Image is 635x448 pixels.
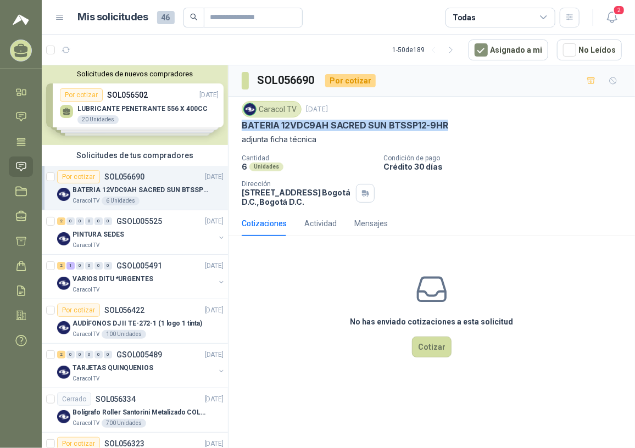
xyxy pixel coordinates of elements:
p: PINTURA SEDES [73,229,124,240]
img: Logo peakr [13,13,29,26]
div: 1 - 50 de 189 [392,41,460,59]
div: Caracol TV [242,101,302,117]
button: Asignado a mi [469,40,548,60]
p: BATERIA 12VDC9AH SACRED SUN BTSSP12-9HR [242,120,448,131]
a: Por cotizarSOL056690[DATE] Company LogoBATERIA 12VDC9AH SACRED SUN BTSSP12-9HRCaracol TV6 Unidades [42,166,228,210]
p: Dirección [242,180,352,188]
p: GSOL005525 [116,217,162,225]
p: GSOL005491 [116,262,162,270]
p: [DATE] [205,172,224,182]
a: Por cotizarSOL056422[DATE] Company LogoAUDÍFONOS DJ II TE-272-1 (1 logo 1 tinta)Caracol TV100 Uni... [42,299,228,344]
div: 0 [66,351,75,359]
div: 2 [57,217,65,225]
p: Caracol TV [73,419,99,428]
a: CerradoSOL056334[DATE] Company LogoBolígrafo Roller Santorini Metalizado COLOR MORADO 1logoCaraco... [42,388,228,433]
a: 2 0 0 0 0 0 GSOL005525[DATE] Company LogoPINTURA SEDESCaracol TV [57,215,226,250]
p: [DATE] [205,350,224,360]
div: 100 Unidades [102,330,146,339]
div: 0 [104,351,112,359]
p: [DATE] [306,104,328,115]
div: Cotizaciones [242,217,287,229]
p: Caracol TV [73,241,99,250]
div: 0 [104,217,112,225]
div: 0 [76,351,84,359]
p: 6 [242,162,247,171]
div: 2 [57,351,65,359]
div: 0 [76,217,84,225]
p: Caracol TV [73,285,99,294]
button: Solicitudes de nuevos compradores [46,70,224,78]
div: Solicitudes de tus compradores [42,145,228,166]
p: Caracol TV [73,197,99,205]
p: [DATE] [205,305,224,316]
div: Por cotizar [57,170,100,183]
div: 0 [76,262,84,270]
img: Company Logo [57,232,70,245]
p: SOL056422 [104,306,144,314]
img: Company Logo [57,277,70,290]
h3: No has enviado cotizaciones a esta solicitud [350,316,514,328]
span: search [190,13,198,21]
button: 2 [602,8,622,27]
div: 700 Unidades [102,419,146,428]
p: SOL056323 [104,440,144,447]
div: 0 [94,217,103,225]
p: [STREET_ADDRESS] Bogotá D.C. , Bogotá D.C. [242,188,352,206]
p: AUDÍFONOS DJ II TE-272-1 (1 logo 1 tinta) [73,318,202,329]
div: Por cotizar [325,74,376,87]
div: 0 [66,217,75,225]
img: Company Logo [57,410,70,423]
p: TARJETAS QUINQUENIOS [73,363,153,373]
p: VARIOS DITU *URGENTES [73,274,153,284]
button: No Leídos [557,40,622,60]
p: SOL056690 [104,173,144,181]
h3: SOL056690 [258,72,316,89]
p: BATERIA 12VDC9AH SACRED SUN BTSSP12-9HR [73,185,209,195]
p: [DATE] [205,216,224,227]
div: Todas [453,12,476,24]
p: [DATE] [205,394,224,405]
a: 2 1 0 0 0 0 GSOL005491[DATE] Company LogoVARIOS DITU *URGENTESCaracol TV [57,259,226,294]
p: Crédito 30 días [383,162,631,171]
img: Company Logo [57,188,70,201]
div: Unidades [249,163,283,171]
h1: Mis solicitudes [78,9,148,25]
p: adjunta ficha técnica [242,133,622,145]
img: Company Logo [244,103,256,115]
p: Caracol TV [73,330,99,339]
div: Por cotizar [57,304,100,317]
p: [DATE] [205,261,224,271]
div: Solicitudes de nuevos compradoresPor cotizarSOL056502[DATE] LUBRICANTE PENETRANTE 556 X 400CC20 U... [42,65,228,145]
p: Cantidad [242,154,375,162]
div: 0 [94,351,103,359]
span: 46 [157,11,175,24]
button: Cotizar [412,337,452,357]
div: Cerrado [57,393,91,406]
div: 0 [94,262,103,270]
img: Company Logo [57,366,70,379]
p: GSOL005489 [116,351,162,359]
p: Caracol TV [73,374,99,383]
a: 2 0 0 0 0 0 GSOL005489[DATE] Company LogoTARJETAS QUINQUENIOSCaracol TV [57,348,226,383]
div: 1 [66,262,75,270]
p: Bolígrafo Roller Santorini Metalizado COLOR MORADO 1logo [73,407,209,418]
div: 0 [85,351,93,359]
div: 0 [85,217,93,225]
div: 2 [57,262,65,270]
div: Actividad [304,217,337,229]
p: Condición de pago [383,154,631,162]
span: 2 [613,5,625,15]
div: Mensajes [354,217,388,229]
p: SOL056334 [96,395,136,403]
img: Company Logo [57,321,70,334]
div: 0 [85,262,93,270]
div: 6 Unidades [102,197,140,205]
div: 0 [104,262,112,270]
